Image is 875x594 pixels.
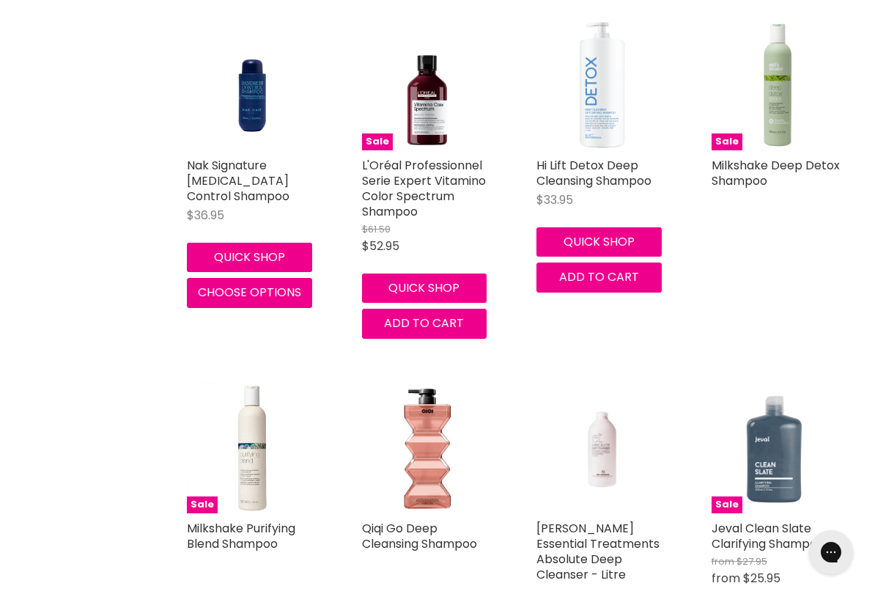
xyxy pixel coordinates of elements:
[362,238,399,254] span: $52.95
[583,383,622,514] img: De Lorenzo Essential Treatments Absolute Deep Cleanser - Litre
[712,383,843,514] a: Jeval Clean Slate Clarifying ShampooSale
[198,284,301,301] span: Choose options
[187,157,289,205] a: Nak Signature [MEDICAL_DATA] Control Shampoo
[187,243,312,272] button: Quick shop
[187,383,318,514] img: Milkshake Purifying Blend Shampoo
[712,19,843,150] a: Milkshake Deep Detox ShampooSale
[712,520,824,552] a: Jeval Clean Slate Clarifying Shampoo
[536,383,668,514] a: De Lorenzo Essential Treatments Absolute Deep Cleanser - Litre
[362,520,477,552] a: Qiqi Go Deep Cleansing Shampoo
[712,157,840,189] a: Milkshake Deep Detox Shampoo
[733,383,821,514] img: Jeval Clean Slate Clarifying Shampoo
[187,496,218,513] span: Sale
[362,222,391,236] span: $61.50
[802,525,860,579] iframe: Gorgias live chat messenger
[743,570,780,587] span: $25.95
[536,157,651,189] a: Hi Lift Detox Deep Cleansing Shampoo
[362,157,486,220] a: L'Oréal Professionnel Serie Expert Vitamino Color Spectrum Shampoo
[362,19,493,150] a: L'Oréal Professionnel Serie Expert Vitamino Color Spectrum ShampooSale
[536,520,660,583] a: [PERSON_NAME] Essential Treatments Absolute Deep Cleanser - Litre
[187,520,295,552] a: Milkshake Purifying Blend Shampoo
[384,315,464,331] span: Add to cart
[362,309,487,338] button: Add to cart
[187,207,224,224] span: $36.95
[536,227,662,257] button: Quick shop
[712,570,740,587] span: from
[712,496,742,513] span: Sale
[712,133,742,150] span: Sale
[187,19,318,150] a: Nak Signature Dandruff Control Shampoo
[200,19,305,150] img: Nak Signature Dandruff Control Shampoo
[536,19,668,150] img: Hi Lift Detox Deep Cleansing Shampoo
[362,274,487,303] button: Quick shop
[536,191,573,208] span: $33.95
[187,383,318,514] a: Milkshake Purifying Blend ShampooSale
[712,554,734,568] span: from
[187,278,312,307] button: Choose options
[559,268,639,285] span: Add to cart
[362,133,393,150] span: Sale
[712,19,843,150] img: Milkshake Deep Detox Shampoo
[536,263,662,292] button: Add to cart
[362,19,493,150] img: L'Oréal Professionnel Serie Expert Vitamino Color Spectrum Shampoo
[362,383,493,514] img: Qiqi Go Deep Cleansing Shampoo
[736,554,767,568] span: $27.95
